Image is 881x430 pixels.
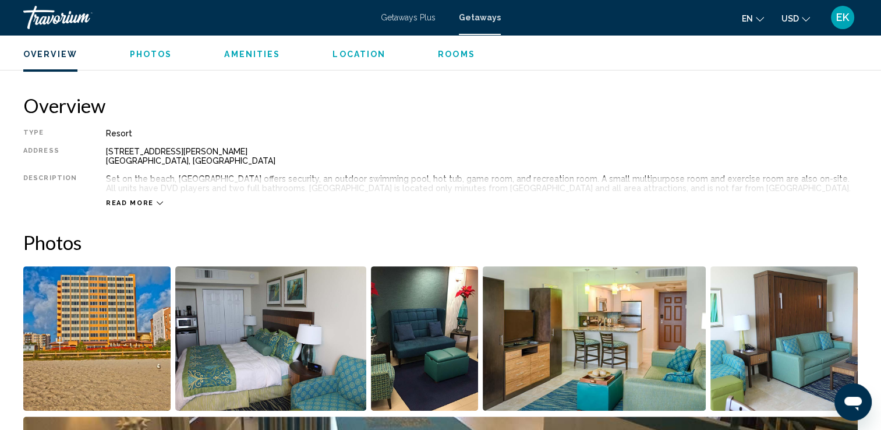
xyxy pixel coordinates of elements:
[836,12,849,23] span: EK
[23,6,369,29] a: Travorium
[742,14,753,23] span: en
[438,49,475,59] button: Rooms
[483,266,706,411] button: Open full-screen image slider
[23,94,858,117] h2: Overview
[371,266,477,411] button: Open full-screen image slider
[106,199,154,207] span: Read more
[23,129,77,138] div: Type
[130,49,172,59] button: Photos
[23,174,77,193] div: Description
[224,49,280,59] button: Amenities
[742,10,764,27] button: Change language
[23,147,77,165] div: Address
[781,14,799,23] span: USD
[710,266,858,411] button: Open full-screen image slider
[459,13,501,22] a: Getaways
[175,266,366,411] button: Open full-screen image slider
[827,5,858,30] button: User Menu
[381,13,436,22] a: Getaways Plus
[106,147,858,165] div: [STREET_ADDRESS][PERSON_NAME] [GEOGRAPHIC_DATA], [GEOGRAPHIC_DATA]
[106,199,163,207] button: Read more
[332,49,385,59] button: Location
[23,231,858,254] h2: Photos
[106,174,858,193] div: Set on the beach, [GEOGRAPHIC_DATA] offers security, an outdoor swimming pool, hot tub, game room...
[834,383,872,421] iframe: Button to launch messaging window
[23,266,171,411] button: Open full-screen image slider
[106,129,858,138] div: Resort
[781,10,810,27] button: Change currency
[23,49,77,59] button: Overview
